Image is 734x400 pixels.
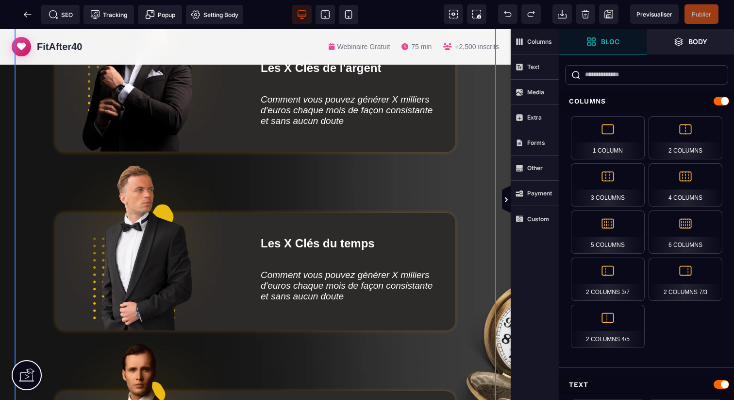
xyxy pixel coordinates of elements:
span: View components [444,4,463,24]
span: Screenshot [467,4,486,24]
span: Previsualiser [636,11,672,18]
div: 2 Columns 3/7 [571,258,645,301]
div: 5 Columns [571,210,645,254]
i: Comment vous pouvez générer X milliers d'euros chaque mois de façon consistante et sans aucun doute [261,65,436,97]
span: +2,500 inscrits [455,14,499,21]
div: 2 Columns [649,116,722,159]
div: 2 Columns 4/5 [571,305,645,348]
div: 3 Columns [571,163,645,207]
div: Text [559,376,734,394]
b: Les X Clés du temps [261,208,375,221]
span: Open Layer Manager [647,29,734,54]
div: 1 Column [571,116,645,159]
strong: Text [527,63,539,70]
span: Webinaire Gratuit [337,14,390,21]
div: 6 Columns [649,210,722,254]
span: 75 min [411,14,432,21]
strong: Bloc [601,38,619,45]
span: Open Blocks [559,29,647,54]
i: Comment vous pouvez générer X milliers d'euros chaque mois de façon consistante et sans aucun doute [261,241,436,273]
strong: Custom [527,215,549,223]
b: Les X Clés de l'argent [261,32,381,45]
span: SEO [49,10,73,19]
strong: Other [527,164,543,172]
strong: Payment [527,190,552,197]
strong: Body [688,38,707,45]
img: 2cfd6de5d148cbec28aa259dea0fca4b_image_32.png [36,107,251,301]
strong: Forms [527,139,545,146]
span: Tracking [90,10,127,19]
div: Columns [559,92,734,110]
span: FitAfter40 [37,12,82,23]
span: Publier [692,11,711,18]
strong: Extra [527,114,542,121]
strong: Columns [527,38,552,45]
div: 4 Columns [649,163,722,207]
strong: Media [527,88,544,96]
div: 2 Columns 7/3 [649,258,722,301]
span: Setting Body [191,10,238,19]
span: Preview [630,4,679,24]
span: Popup [145,10,175,19]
